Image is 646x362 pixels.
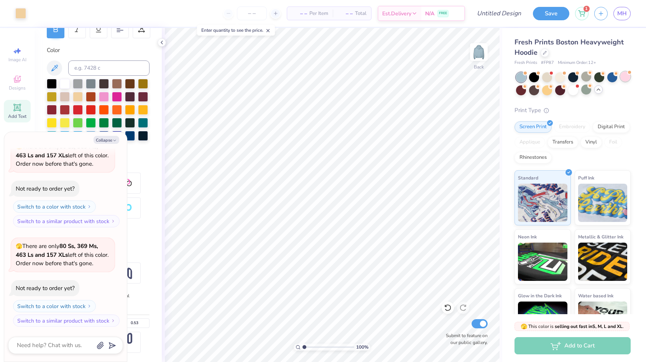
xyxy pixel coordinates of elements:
[16,185,75,192] div: Not ready to order yet?
[16,242,98,259] strong: 80 Ss, 369 Ms, 463 Ls and 157 XLs
[518,302,567,340] img: Glow in the Dark Ink
[87,204,92,209] img: Switch to a color with stock
[578,233,623,241] span: Metallic & Glitter Ink
[13,201,96,213] button: Switch to a color with stock
[518,174,538,182] span: Standard
[94,136,119,144] button: Collapse
[471,6,527,21] input: Untitled Design
[9,85,26,91] span: Designs
[578,174,594,182] span: Puff Ink
[518,184,567,222] img: Standard
[593,121,630,133] div: Digital Print
[584,6,590,12] span: 1
[518,243,567,281] img: Neon Ink
[578,243,628,281] img: Metallic & Glitter Ink
[604,137,622,148] div: Foil
[309,10,328,18] span: Per Item
[16,243,22,250] span: 🫣
[518,292,562,300] span: Glow in the Dark Ink
[580,137,602,148] div: Vinyl
[16,284,75,292] div: Not ready to order yet?
[554,121,590,133] div: Embroidery
[514,137,545,148] div: Applique
[521,323,527,330] span: 🫣
[547,137,578,148] div: Transfers
[292,10,307,18] span: – –
[514,106,631,115] div: Print Type
[533,7,569,20] button: Save
[425,10,434,18] span: N/A
[382,10,411,18] span: Est. Delivery
[514,38,624,57] span: Fresh Prints Boston Heavyweight Hoodie
[47,46,150,55] div: Color
[8,57,26,63] span: Image AI
[13,215,120,227] button: Switch to a similar product with stock
[111,318,115,323] img: Switch to a similar product with stock
[518,233,537,241] span: Neon Ink
[439,11,447,16] span: FREE
[578,302,628,340] img: Water based Ink
[355,10,367,18] span: Total
[13,300,96,312] button: Switch to a color with stock
[13,315,120,327] button: Switch to a similar product with stock
[558,60,596,66] span: Minimum Order: 12 +
[514,152,552,163] div: Rhinestones
[356,344,368,351] span: 100 %
[68,60,150,76] input: e.g. 7428 c
[613,7,631,20] a: MH
[521,323,624,330] span: This color is .
[87,304,92,308] img: Switch to a color with stock
[474,64,484,70] div: Back
[237,7,267,20] input: – –
[578,184,628,222] img: Puff Ink
[541,60,554,66] span: # FP87
[555,323,623,329] strong: selling out fast in S, M, L and XL
[197,25,275,36] div: Enter quantity to see the price.
[442,332,488,346] label: Submit to feature on our public gallery.
[617,9,627,18] span: MH
[16,143,108,168] span: There are only left of this color. Order now before that's gone.
[514,60,537,66] span: Fresh Prints
[16,242,108,267] span: There are only left of this color. Order now before that's gone.
[514,121,552,133] div: Screen Print
[337,10,353,18] span: – –
[578,292,613,300] span: Water based Ink
[111,219,115,223] img: Switch to a similar product with stock
[16,143,98,159] strong: 80 Ss, 369 Ms, 463 Ls and 157 XLs
[471,44,487,60] img: Back
[8,113,26,119] span: Add Text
